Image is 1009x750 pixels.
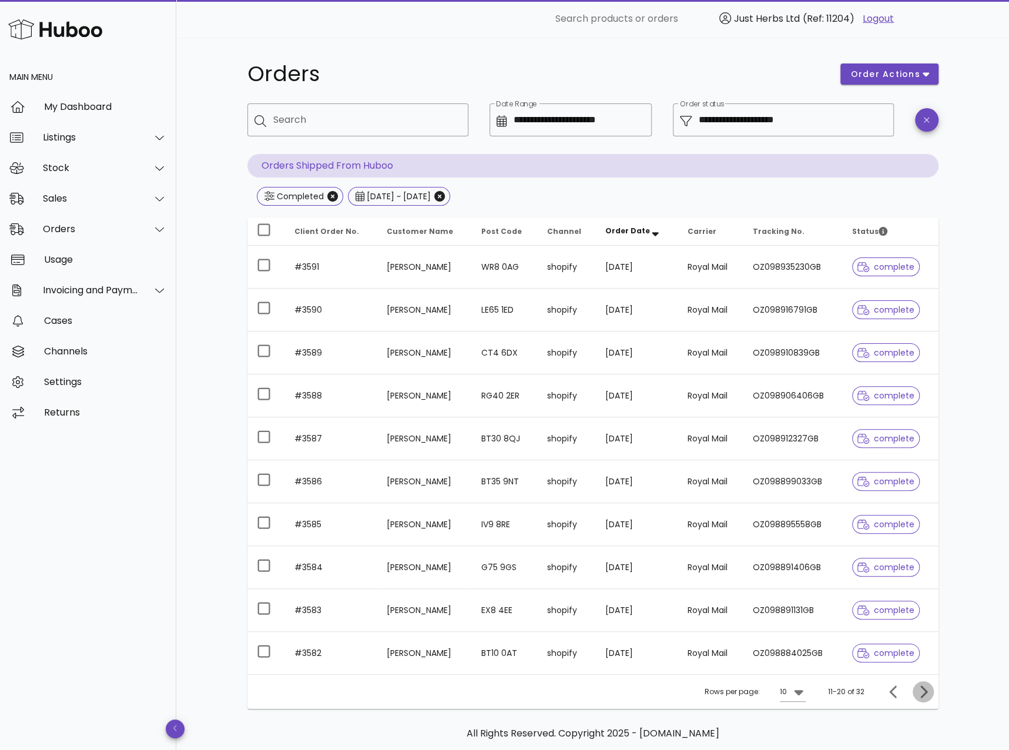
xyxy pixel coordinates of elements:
td: CT4 6DX [471,332,537,374]
td: LE65 1ED [471,289,537,332]
td: [DATE] [596,332,678,374]
td: [DATE] [596,289,678,332]
td: shopify [537,417,596,460]
td: [PERSON_NAME] [377,289,472,332]
td: Royal Mail [678,246,743,289]
span: complete [857,306,914,314]
span: Carrier [688,226,716,236]
p: All Rights Reserved. Copyright 2025 - [DOMAIN_NAME] [257,726,929,741]
td: OZ098935230GB [743,246,843,289]
div: Orders [43,223,139,235]
td: OZ098912327GB [743,417,843,460]
a: Logout [863,12,894,26]
td: #3591 [285,246,377,289]
button: Next page [913,681,934,702]
td: BT10 0AT [471,632,537,674]
td: shopify [537,632,596,674]
div: Channels [44,346,167,357]
span: complete [857,606,914,614]
img: Huboo Logo [8,16,102,42]
td: shopify [537,246,596,289]
td: [PERSON_NAME] [377,332,472,374]
td: OZ098910839GB [743,332,843,374]
th: Customer Name [377,217,472,246]
td: Royal Mail [678,417,743,460]
div: Stock [43,162,139,173]
span: complete [857,649,914,657]
button: order actions [840,63,938,85]
span: Just Herbs Ltd [734,12,800,25]
span: complete [857,349,914,357]
td: #3584 [285,546,377,589]
td: Royal Mail [678,374,743,417]
span: Order Date [605,226,650,236]
td: OZ098891406GB [743,546,843,589]
label: Order status [680,100,724,109]
td: #3585 [285,503,377,546]
td: [PERSON_NAME] [377,632,472,674]
td: [DATE] [596,503,678,546]
button: Close [327,191,338,202]
td: [DATE] [596,417,678,460]
div: Completed [274,190,324,202]
td: shopify [537,289,596,332]
span: complete [857,434,914,443]
div: Listings [43,132,139,143]
td: [PERSON_NAME] [377,503,472,546]
label: Date Range [496,100,537,109]
div: My Dashboard [44,101,167,112]
span: order actions [850,68,920,81]
td: RG40 2ER [471,374,537,417]
td: [PERSON_NAME] [377,589,472,632]
div: Settings [44,376,167,387]
div: Rows per page: [705,675,806,709]
td: [PERSON_NAME] [377,374,472,417]
div: Cases [44,315,167,326]
span: Channel [547,226,581,236]
td: #3589 [285,332,377,374]
th: Tracking No. [743,217,843,246]
td: [DATE] [596,589,678,632]
td: shopify [537,589,596,632]
div: 10Rows per page: [780,682,806,701]
span: Customer Name [387,226,453,236]
td: shopify [537,546,596,589]
td: [PERSON_NAME] [377,546,472,589]
td: shopify [537,460,596,503]
td: OZ098899033GB [743,460,843,503]
td: #3583 [285,589,377,632]
div: 10 [780,687,787,697]
td: Royal Mail [678,546,743,589]
td: BT35 9NT [471,460,537,503]
div: Returns [44,407,167,418]
td: Royal Mail [678,332,743,374]
th: Carrier [678,217,743,246]
div: Usage [44,254,167,265]
span: (Ref: 11204) [803,12,854,25]
td: G75 9GS [471,546,537,589]
span: complete [857,263,914,271]
td: [PERSON_NAME] [377,417,472,460]
div: Sales [43,193,139,204]
td: #3588 [285,374,377,417]
span: complete [857,520,914,528]
button: Previous page [883,681,904,702]
td: IV9 8RE [471,503,537,546]
td: OZ098884025GB [743,632,843,674]
td: Royal Mail [678,632,743,674]
td: [PERSON_NAME] [377,460,472,503]
td: [DATE] [596,632,678,674]
td: [DATE] [596,374,678,417]
td: #3590 [285,289,377,332]
span: Post Code [481,226,521,236]
td: [DATE] [596,246,678,289]
th: Order Date: Sorted descending. Activate to remove sorting. [596,217,678,246]
th: Post Code [471,217,537,246]
th: Channel [537,217,596,246]
td: Royal Mail [678,503,743,546]
td: [DATE] [596,546,678,589]
p: Orders Shipped From Huboo [247,154,938,178]
td: #3587 [285,417,377,460]
button: Close [434,191,445,202]
div: 11-20 of 32 [828,687,864,697]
